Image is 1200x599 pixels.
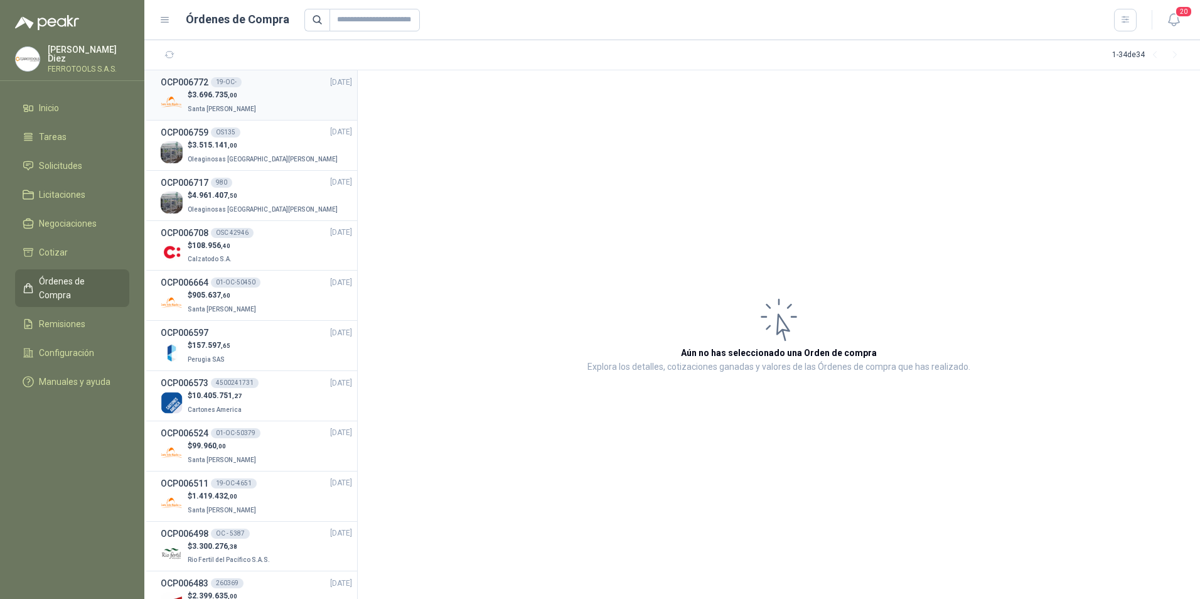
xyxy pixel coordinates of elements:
[188,256,232,262] span: Calzatodo S.A.
[15,212,129,235] a: Negociaciones
[188,89,259,101] p: $
[211,278,260,288] div: 01-OC-50450
[192,291,230,299] span: 905.637
[1175,6,1192,18] span: 20
[15,96,129,120] a: Inicio
[15,240,129,264] a: Cotizar
[161,141,183,163] img: Company Logo
[330,126,352,138] span: [DATE]
[188,456,256,463] span: Santa [PERSON_NAME]
[161,392,183,414] img: Company Logo
[161,492,183,514] img: Company Logo
[221,242,230,249] span: ,40
[161,75,208,89] h3: OCP006772
[161,192,183,213] img: Company Logo
[681,346,877,360] h3: Aún no has seleccionado una Orden de compra
[330,477,352,489] span: [DATE]
[161,426,352,466] a: OCP00652401-OC-50379[DATE] Company Logo$99.960,00Santa [PERSON_NAME]
[161,326,352,365] a: OCP006597[DATE] Company Logo$157.597,65Perugia SAS
[330,176,352,188] span: [DATE]
[1162,9,1185,31] button: 20
[48,45,129,63] p: [PERSON_NAME] Diez
[188,289,259,301] p: $
[221,292,230,299] span: ,60
[48,65,129,73] p: FERROTOOLS S.A.S.
[188,507,256,514] span: Santa [PERSON_NAME]
[161,442,183,464] img: Company Logo
[188,490,259,502] p: $
[161,75,352,115] a: OCP00677219-OC-[DATE] Company Logo$3.696.735,00Santa [PERSON_NAME]
[161,176,208,190] h3: OCP006717
[39,130,67,144] span: Tareas
[211,478,257,488] div: 19-OC-4651
[15,154,129,178] a: Solicitudes
[211,428,260,438] div: 01-OC-50379
[161,241,183,263] img: Company Logo
[39,246,68,259] span: Cotizar
[330,327,352,339] span: [DATE]
[188,306,256,313] span: Santa [PERSON_NAME]
[228,493,237,500] span: ,00
[192,141,237,149] span: 3.515.141
[330,277,352,289] span: [DATE]
[211,127,240,138] div: OS135
[15,341,129,365] a: Configuración
[192,391,242,400] span: 10.405.751
[15,370,129,394] a: Manuales y ayuda
[228,142,237,149] span: ,00
[211,578,244,588] div: 260369
[188,156,338,163] span: Oleaginosas [GEOGRAPHIC_DATA][PERSON_NAME]
[39,346,94,360] span: Configuración
[188,240,234,252] p: $
[188,541,272,553] p: $
[161,291,183,313] img: Company Logo
[192,542,237,551] span: 3.300.276
[161,276,352,315] a: OCP00666401-OC-50450[DATE] Company Logo$905.637,60Santa [PERSON_NAME]
[39,101,59,115] span: Inicio
[188,206,338,213] span: Oleaginosas [GEOGRAPHIC_DATA][PERSON_NAME]
[161,527,208,541] h3: OCP006498
[161,342,183,364] img: Company Logo
[39,159,82,173] span: Solicitudes
[211,77,242,87] div: 19-OC-
[161,226,208,240] h3: OCP006708
[192,441,226,450] span: 99.960
[161,376,208,390] h3: OCP006573
[1112,45,1185,65] div: 1 - 34 de 34
[188,340,230,352] p: $
[330,527,352,539] span: [DATE]
[192,191,237,200] span: 4.961.407
[15,269,129,307] a: Órdenes de Compra
[39,217,97,230] span: Negociaciones
[161,477,208,490] h3: OCP006511
[161,226,352,266] a: OCP006708OSC 42946[DATE] Company Logo$108.956,40Calzatodo S.A.
[39,274,117,302] span: Órdenes de Compra
[161,376,352,416] a: OCP0065734500241731[DATE] Company Logo$10.405.751,27Cartones America
[161,276,208,289] h3: OCP006664
[211,378,259,388] div: 4500241731
[192,492,237,500] span: 1.419.432
[330,77,352,89] span: [DATE]
[39,375,110,389] span: Manuales y ayuda
[161,126,208,139] h3: OCP006759
[188,139,340,151] p: $
[330,377,352,389] span: [DATE]
[188,556,270,563] span: Rio Fertil del Pacífico S.A.S.
[330,427,352,439] span: [DATE]
[39,317,85,331] span: Remisiones
[330,578,352,590] span: [DATE]
[211,529,250,539] div: OC - 5387
[228,543,237,550] span: ,38
[161,542,183,564] img: Company Logo
[330,227,352,239] span: [DATE]
[188,440,259,452] p: $
[15,125,129,149] a: Tareas
[161,527,352,566] a: OCP006498OC - 5387[DATE] Company Logo$3.300.276,38Rio Fertil del Pacífico S.A.S.
[161,176,352,215] a: OCP006717980[DATE] Company Logo$4.961.407,50Oleaginosas [GEOGRAPHIC_DATA][PERSON_NAME]
[161,91,183,113] img: Company Logo
[228,92,237,99] span: ,00
[161,326,208,340] h3: OCP006597
[161,126,352,165] a: OCP006759OS135[DATE] Company Logo$3.515.141,00Oleaginosas [GEOGRAPHIC_DATA][PERSON_NAME]
[228,192,237,199] span: ,50
[211,228,254,238] div: OSC 42946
